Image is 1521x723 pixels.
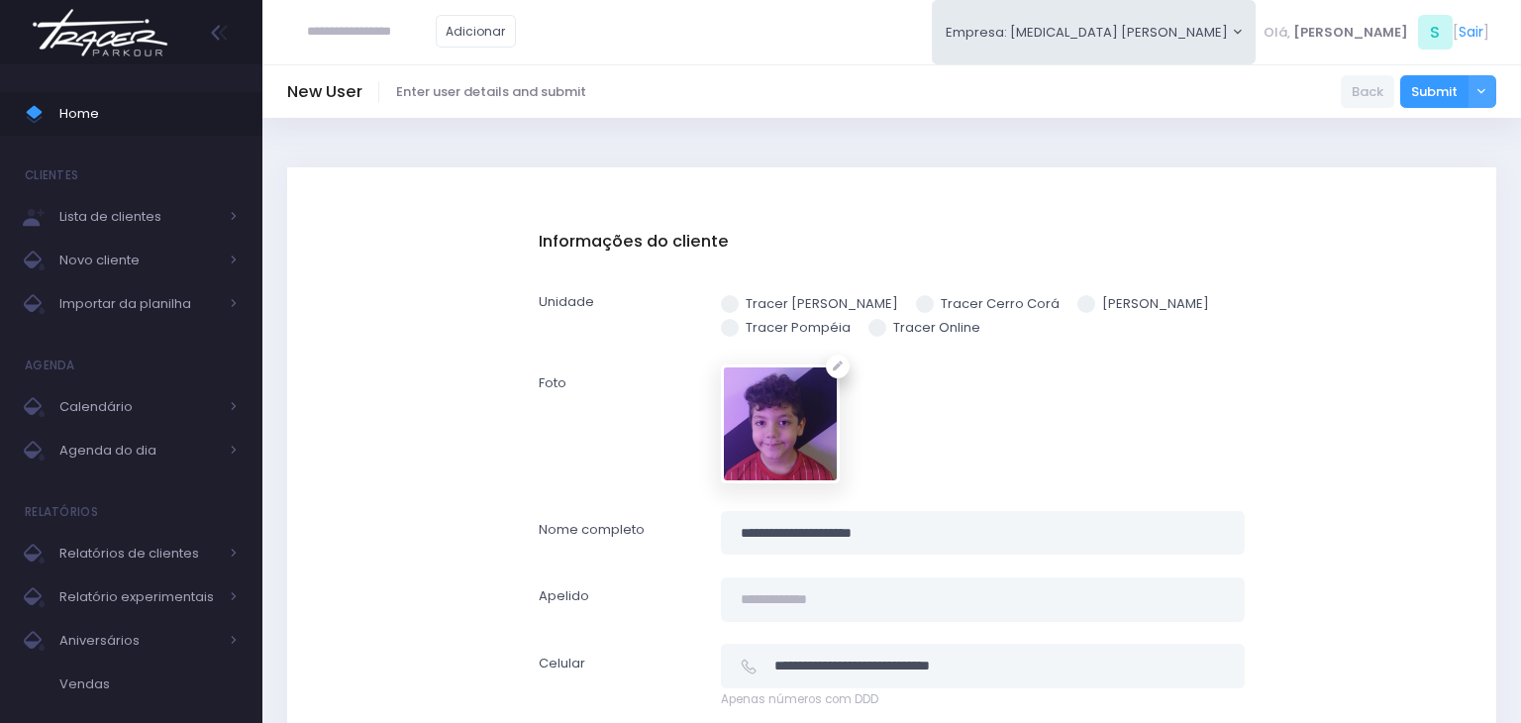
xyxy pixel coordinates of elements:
label: Celular [526,644,709,708]
label: Tracer [PERSON_NAME] [721,294,898,314]
span: Olá, [1264,23,1290,43]
label: Apelido [526,577,709,622]
h5: New User [287,82,362,102]
label: Unidade [526,283,709,342]
span: Home [59,101,238,127]
span: Importar da planilha [59,291,218,317]
button: Submit [1400,75,1469,109]
span: Agenda do dia [59,438,218,464]
label: Tracer Cerro Corá [916,294,1060,314]
span: Lista de clientes [59,204,218,230]
div: [ ] [1256,10,1496,54]
label: Foto [526,364,709,489]
label: Tracer Pompéia [721,318,851,338]
h4: Clientes [25,155,78,195]
h5: Informações do cliente [539,232,1245,252]
label: Tracer Online [868,318,980,338]
h4: Agenda [25,346,75,385]
a: Adicionar [436,15,517,48]
h4: Relatórios [25,492,98,532]
span: Relatório experimentais [59,584,218,610]
a: Sair [1459,22,1483,43]
span: Vendas [59,671,238,697]
span: [PERSON_NAME] [1293,23,1408,43]
span: Apenas números com DDD [721,691,1245,709]
span: Aniversários [59,628,218,654]
span: Enter user details and submit [396,82,586,102]
span: Relatórios de clientes [59,541,218,567]
a: Back [1341,75,1394,109]
span: Novo cliente [59,248,218,273]
span: Calendário [59,394,218,420]
label: [PERSON_NAME] [1077,294,1209,314]
span: S [1418,15,1453,50]
label: Nome completo [526,511,709,556]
